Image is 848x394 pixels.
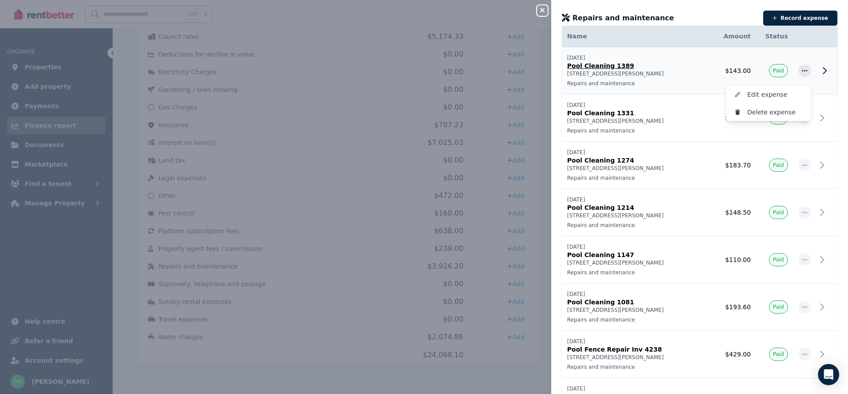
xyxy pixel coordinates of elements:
p: Pool Cleaning 1214 [567,203,708,212]
p: [DATE] [567,54,708,61]
p: Pool Cleaning 1274 [567,156,708,165]
p: [DATE] [567,385,708,392]
td: $148.50 [714,189,756,236]
p: Repairs and maintenance [567,127,708,134]
p: Repairs and maintenance [567,80,708,87]
td: $183.70 [714,142,756,189]
p: Pool Cleaning 1389 [567,61,708,70]
div: Open Intercom Messenger [818,364,839,385]
span: Paid [773,209,784,216]
p: Repairs and maintenance [567,364,708,371]
p: Pool Cleaning 1331 [567,109,708,117]
p: [STREET_ADDRESS][PERSON_NAME] [567,354,708,361]
p: [DATE] [567,196,708,203]
p: Repairs and maintenance [567,222,708,229]
button: Delete expense [726,103,811,121]
p: [DATE] [567,102,708,109]
p: Pool Fence Repair Inv 4238 [567,345,708,354]
span: Paid [773,303,784,311]
span: Paid [773,351,784,358]
p: [STREET_ADDRESS][PERSON_NAME] [567,70,708,77]
p: Repairs and maintenance [567,269,708,276]
span: Edit expense [747,89,804,100]
p: [STREET_ADDRESS][PERSON_NAME] [567,212,708,219]
span: Paid [773,256,784,263]
p: Pool Cleaning 1081 [567,298,708,307]
span: Paid [773,67,784,74]
p: Repairs and maintenance [567,316,708,323]
td: $143.00 [714,47,756,95]
td: $143.00 [714,95,756,142]
th: Status [756,26,793,47]
p: [STREET_ADDRESS][PERSON_NAME] [567,117,708,125]
p: Repairs and maintenance [567,174,708,182]
span: Delete expense [747,107,804,117]
td: $429.00 [714,331,756,378]
p: [STREET_ADDRESS][PERSON_NAME] [567,165,708,172]
span: Repairs and maintenance [572,13,674,23]
td: $110.00 [714,236,756,284]
p: [DATE] [567,338,708,345]
button: Record expense [763,11,837,26]
p: [DATE] [567,291,708,298]
td: $193.60 [714,284,756,331]
p: [STREET_ADDRESS][PERSON_NAME] [567,259,708,266]
th: Amount [714,26,756,47]
th: Name [562,26,714,47]
p: [DATE] [567,149,708,156]
p: Pool Cleaning 1147 [567,250,708,259]
p: [DATE] [567,243,708,250]
button: Edit expense [726,86,811,103]
span: Paid [773,162,784,169]
p: [STREET_ADDRESS][PERSON_NAME] [567,307,708,314]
